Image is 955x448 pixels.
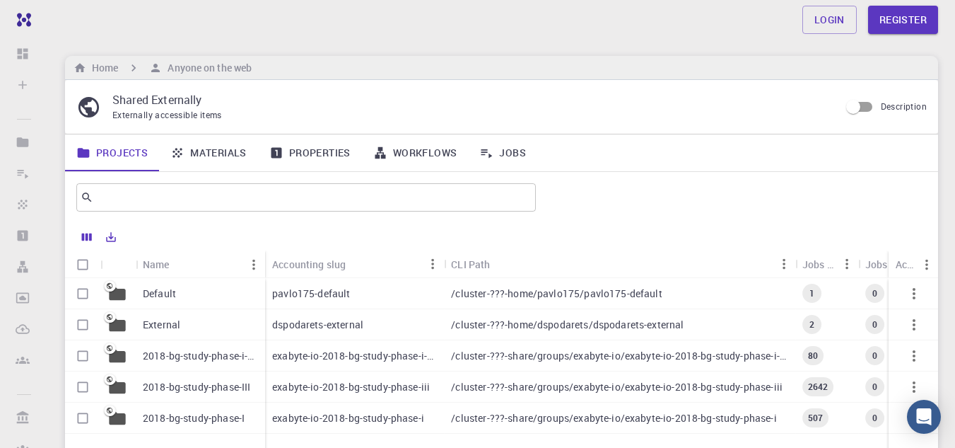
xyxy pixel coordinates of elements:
span: 0 [867,350,883,362]
a: Materials [159,134,258,171]
span: 2 [804,318,820,331]
button: Sort [346,253,368,275]
p: /cluster-???-share/groups/exabyte-io/exabyte-io-2018-bg-study-phase-i-ph [451,349,787,363]
button: Sort [170,253,192,276]
button: Menu [242,253,265,276]
p: /cluster-???-home/pavlo175/pavlo175-default [451,287,662,301]
div: Name [143,251,170,278]
p: /cluster-???-share/groups/exabyte-io/exabyte-io-2018-bg-study-phase-iii [451,380,783,394]
div: Jobs Total [795,251,858,278]
p: exabyte-io-2018-bg-study-phase-i-ph [272,349,437,363]
div: Jobs Subm. [865,251,905,278]
div: Accounting slug [265,251,444,278]
div: Icon [100,251,136,278]
span: 80 [802,350,824,362]
p: 2018-bg-study-phase-III [143,380,250,394]
span: Externally accessible items [112,109,222,120]
span: 0 [867,412,883,424]
div: CLI Path [451,251,490,278]
p: /cluster-???-home/dspodarets/dspodarets-external [451,318,684,332]
span: Description [881,100,927,112]
span: 507 [802,412,828,424]
p: 2018-bg-study-phase-i-ph [143,349,258,363]
p: exabyte-io-2018-bg-study-phase-iii [272,380,430,394]
div: Open Intercom Messenger [907,400,941,434]
div: Name [136,251,265,278]
div: CLI Path [444,251,795,278]
p: exabyte-io-2018-bg-study-phase-i [272,411,424,425]
div: Actions [889,251,938,278]
span: 2642 [802,381,834,393]
button: Menu [836,253,858,275]
span: 0 [867,287,883,299]
a: Workflows [362,134,469,171]
a: Jobs [468,134,537,171]
span: 1 [804,287,820,299]
img: logo [11,13,31,27]
p: Shared Externally [112,91,828,108]
div: Actions [896,251,915,278]
button: Menu [915,253,938,276]
a: Properties [258,134,362,171]
div: Accounting slug [272,251,346,278]
a: Register [868,6,938,34]
a: Projects [65,134,159,171]
nav: breadcrumb [71,60,254,76]
button: Columns [75,226,99,248]
button: Menu [421,253,444,275]
p: 2018-bg-study-phase-I [143,411,245,425]
p: Default [143,287,176,301]
span: 0 [867,381,883,393]
p: External [143,318,180,332]
p: dspodarets-external [272,318,363,332]
span: 0 [867,318,883,331]
a: Login [802,6,857,34]
p: /cluster-???-share/groups/exabyte-io/exabyte-io-2018-bg-study-phase-i [451,411,776,425]
button: Export [99,226,123,248]
p: pavlo175-default [272,287,350,301]
button: Menu [773,253,795,275]
h6: Anyone on the web [162,60,252,76]
div: Jobs Total [802,251,836,278]
h6: Home [86,60,118,76]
